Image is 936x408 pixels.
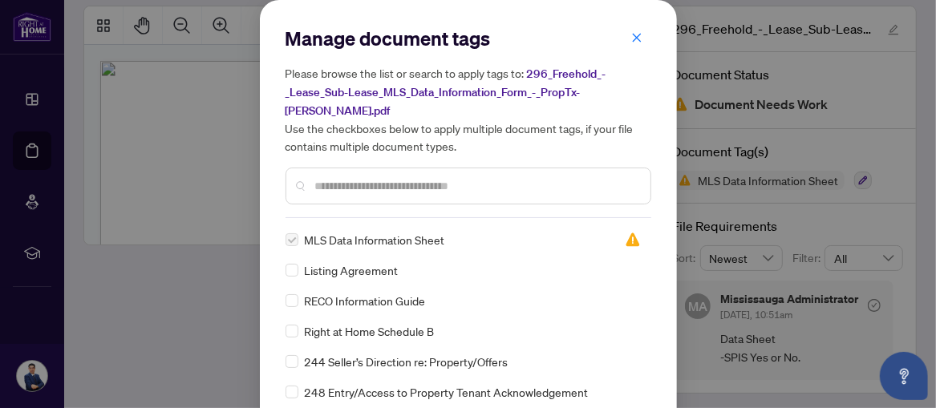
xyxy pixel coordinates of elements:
span: 296_Freehold_-_Lease_Sub-Lease_MLS_Data_Information_Form_-_PropTx-[PERSON_NAME].pdf [286,67,606,118]
span: Needs Work [625,232,641,248]
span: 244 Seller’s Direction re: Property/Offers [305,353,509,370]
img: status [625,232,641,248]
h2: Manage document tags [286,26,651,51]
button: Open asap [880,352,928,400]
span: MLS Data Information Sheet [305,231,445,248]
span: 248 Entry/Access to Property Tenant Acknowledgement [305,383,589,401]
span: close [631,32,642,43]
span: RECO Information Guide [305,292,426,309]
span: Listing Agreement [305,261,399,279]
span: Right at Home Schedule B [305,322,435,340]
h5: Please browse the list or search to apply tags to: Use the checkboxes below to apply multiple doc... [286,64,651,155]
